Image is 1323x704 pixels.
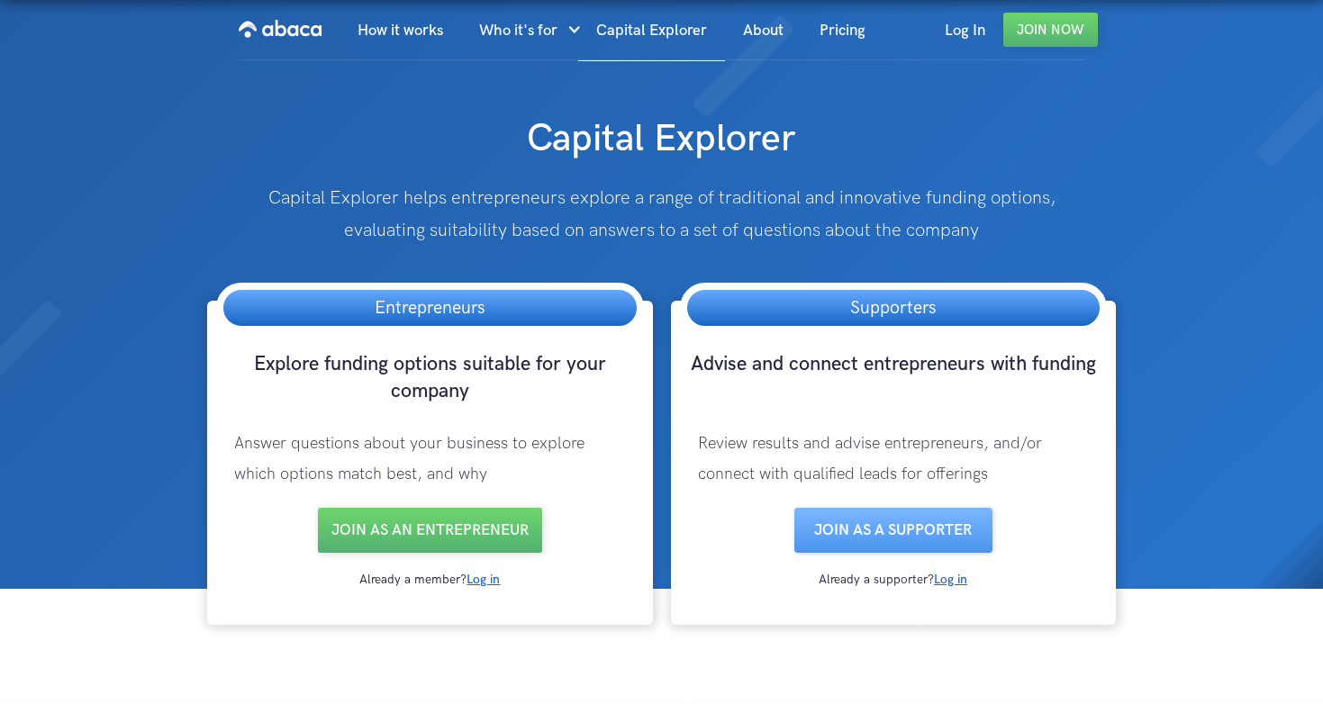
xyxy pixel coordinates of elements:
[331,97,992,164] h1: Capital Explorer
[239,14,322,43] img: Abaca logo
[357,290,503,326] h3: Entrepreneurs
[216,571,643,589] div: Already a member?
[680,351,1107,411] h3: Advise and connect entrepreneurs with funding
[265,182,1058,247] p: Capital Explorer helps entrepreneurs explore a range of traditional and innovative funding option...
[216,411,643,508] p: Answer questions about your business to explore which options match best, and why
[680,411,1107,508] p: Review results and advise entrepreneurs, and/or connect with qualified leads for offerings
[1003,13,1098,47] a: Join Now
[680,571,1107,589] div: Already a supporter?
[794,508,992,553] a: Join as a SUPPORTER
[832,290,954,326] h3: Supporters
[318,508,542,553] a: Join as an entrepreneur
[934,572,967,587] a: Log in
[467,572,500,587] a: Log in
[216,351,643,411] h3: Explore funding options suitable for your company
